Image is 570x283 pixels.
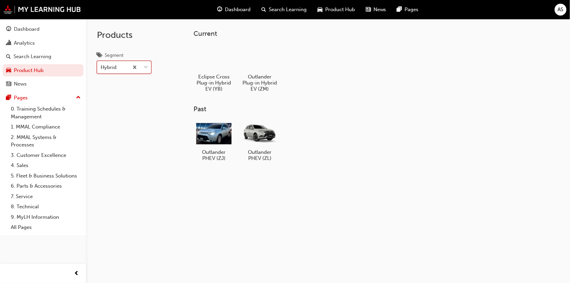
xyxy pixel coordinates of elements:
span: up-icon [76,93,81,102]
a: Analytics [3,37,83,49]
a: 1. MMAL Compliance [8,122,83,132]
span: Pages [405,6,419,14]
a: 8. Technical [8,202,83,212]
a: 7. Service [8,191,83,202]
a: News [3,78,83,90]
div: Analytics [14,39,35,47]
span: guage-icon [217,5,222,14]
span: pages-icon [397,5,402,14]
span: down-icon [144,63,148,72]
a: Outlander PHEV (ZL) [240,119,280,164]
h2: Products [97,30,151,41]
a: news-iconNews [360,3,392,17]
a: Search Learning [3,50,83,63]
h5: Outlander Plug-in Hybrid EV (ZM) [242,74,278,92]
span: tags-icon [97,53,102,59]
a: car-iconProduct Hub [312,3,360,17]
h5: Eclipse Cross Plug-in Hybrid EV (YB) [196,74,232,92]
span: prev-icon [74,269,79,278]
span: News [373,6,386,14]
span: chart-icon [6,40,11,46]
h5: Outlander PHEV (ZL) [242,149,278,161]
span: car-icon [6,68,11,74]
span: car-icon [317,5,322,14]
div: News [14,80,27,88]
span: pages-icon [6,95,11,101]
button: DashboardAnalyticsSearch LearningProduct HubNews [3,22,83,92]
a: All Pages [8,222,83,233]
h3: Current [194,30,559,38]
span: search-icon [6,54,11,60]
span: AS [558,6,564,14]
h3: Past [194,105,559,113]
div: Hybrid [101,64,116,71]
span: Dashboard [225,6,251,14]
a: Outlander PHEV (ZJ) [194,119,234,164]
span: Search Learning [269,6,307,14]
a: search-iconSearch Learning [256,3,312,17]
button: Pages [3,92,83,104]
a: 3. Customer Excellence [8,150,83,161]
span: guage-icon [6,26,11,32]
span: Product Hub [325,6,355,14]
a: 0. Training Schedules & Management [8,104,83,122]
img: mmal [3,5,81,14]
a: Product Hub [3,64,83,77]
a: 5. Fleet & Business Solutions [8,171,83,181]
a: pages-iconPages [392,3,424,17]
div: Segment [105,52,124,59]
a: 4. Sales [8,160,83,171]
span: news-icon [366,5,371,14]
a: Eclipse Cross Plug-in Hybrid EV (YB) [194,43,234,94]
a: 2. MMAL Systems & Processes [8,132,83,150]
a: 6. Parts & Accessories [8,181,83,191]
h5: Outlander PHEV (ZJ) [196,149,232,161]
a: 9. MyLH Information [8,212,83,222]
span: news-icon [6,81,11,87]
div: Search Learning [14,53,51,61]
a: Dashboard [3,23,83,36]
div: Pages [14,94,28,102]
span: search-icon [261,5,266,14]
button: AS [555,4,567,16]
a: Outlander Plug-in Hybrid EV (ZM) [240,43,280,94]
a: guage-iconDashboard [212,3,256,17]
div: Dashboard [14,25,40,33]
